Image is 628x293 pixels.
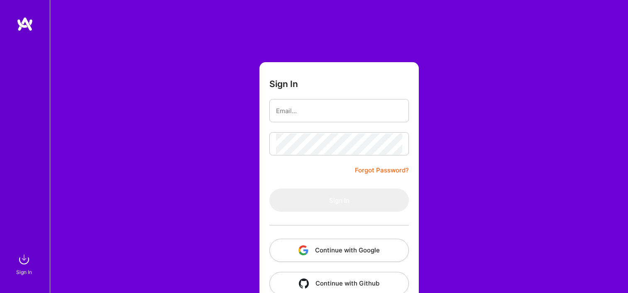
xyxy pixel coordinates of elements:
a: sign inSign In [17,251,32,276]
img: logo [17,17,33,31]
button: Continue with Google [269,239,409,262]
button: Sign In [269,189,409,212]
input: Email... [276,100,402,121]
h3: Sign In [269,79,298,89]
img: icon [298,245,308,255]
a: Forgot Password? [355,165,409,175]
img: sign in [16,251,32,268]
div: Sign In [16,268,32,276]
img: icon [299,278,309,288]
